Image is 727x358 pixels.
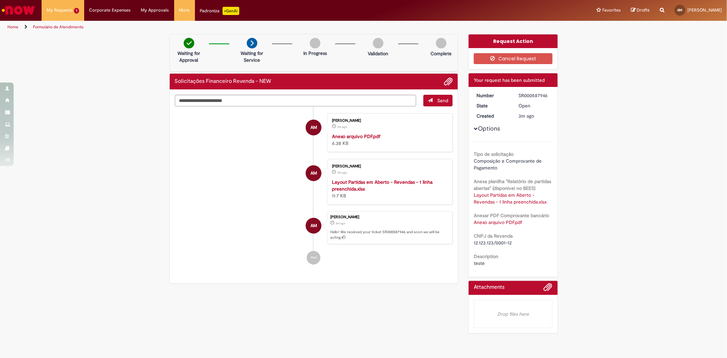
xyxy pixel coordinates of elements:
[474,300,552,328] em: Drop files here
[474,260,485,266] span: teste
[47,7,73,14] span: My Requests
[175,106,453,271] ul: Ticket history
[518,102,550,109] div: Open
[518,113,534,119] time: 29/09/2025 11:32:23
[175,211,453,244] li: Auriclecio Marques
[311,218,317,234] span: AM
[474,53,552,64] button: Cancel Request
[236,50,269,63] p: Waiting for Service
[311,165,317,181] span: AM
[430,50,452,57] p: Complete
[471,102,513,109] dt: State
[544,283,552,295] button: Add attachments
[337,125,347,129] span: 3m ago
[175,78,271,85] h2: Solicitações Financeiro Revenda - NEW Ticket history
[518,92,550,99] div: SR000587946
[172,50,206,63] p: Waiting for Approval
[303,50,327,57] p: In Progress
[474,240,512,246] span: 12.123.123/0001-12
[474,77,545,83] span: Your request has been submitted
[474,212,549,219] b: Anexar PDF Comprovante bancário
[5,21,480,33] ul: Page breadcrumbs
[637,7,650,13] span: Drafts
[436,38,446,48] img: img-circle-grey.png
[332,133,380,139] a: Anexo arquivo PDF.pdf
[474,233,513,239] b: CNPJ da Revenda
[330,215,449,219] div: [PERSON_NAME]
[89,7,131,14] span: Corporate Expenses
[337,170,347,175] time: 29/09/2025 11:32:00
[332,133,445,147] div: 6.38 KB
[337,125,347,129] time: 29/09/2025 11:32:08
[474,158,543,171] span: Composição e Comprovante de Pagamento
[335,221,345,225] span: 3m ago
[602,7,621,14] span: Favorites
[474,192,547,205] a: Download Layout Partidas em Aberto - Revendas - 1 linha preenchida.xlsx
[184,38,194,48] img: check-circle-green.png
[74,8,79,14] span: 1
[444,77,453,86] button: Add attachments
[175,95,416,106] textarea: Type your message here...
[332,179,433,192] a: Layout Partidas em Aberto - Revendas - 1 linha preenchida.xlsx
[306,218,321,234] div: Auriclecio Marques
[310,38,320,48] img: img-circle-grey.png
[332,179,445,199] div: 11.7 KB
[247,38,257,48] img: arrow-next.png
[33,24,84,30] a: Formulário de Atendimento
[678,8,683,12] span: AM
[200,7,239,15] div: Padroniza
[474,151,514,157] b: Tipo de solicitação
[330,229,449,240] p: Hello! We received your ticket SR000587946 and soon we will be acting.
[373,38,383,48] img: img-circle-grey.png
[471,92,513,99] dt: Number
[306,120,321,135] div: Auriclecio Marques
[474,219,522,225] a: Download Anexo arquivo PDF.pdf
[474,253,498,259] b: Description
[332,119,445,123] div: [PERSON_NAME]
[631,7,650,14] a: Drafts
[469,34,558,48] div: Request Action
[141,7,169,14] span: My Approvals
[437,98,448,104] span: Send
[311,119,317,136] span: AM
[368,50,388,57] p: Validation
[335,221,345,225] time: 29/09/2025 11:32:23
[1,3,36,17] img: ServiceNow
[471,113,513,119] dt: Created
[518,113,534,119] span: 3m ago
[7,24,18,30] a: Home
[687,7,722,13] span: [PERSON_NAME]
[223,7,239,15] p: +GenAi
[423,95,453,106] button: Send
[306,165,321,181] div: Auriclecio Marques
[332,164,445,168] div: [PERSON_NAME]
[474,284,504,290] h2: Attachments
[518,113,550,119] div: 29/09/2025 11:32:23
[474,178,551,191] b: Anexa planilha "Relatório de partidas abertas" (disponível no BEES)
[337,170,347,175] span: 3m ago
[179,7,190,14] span: More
